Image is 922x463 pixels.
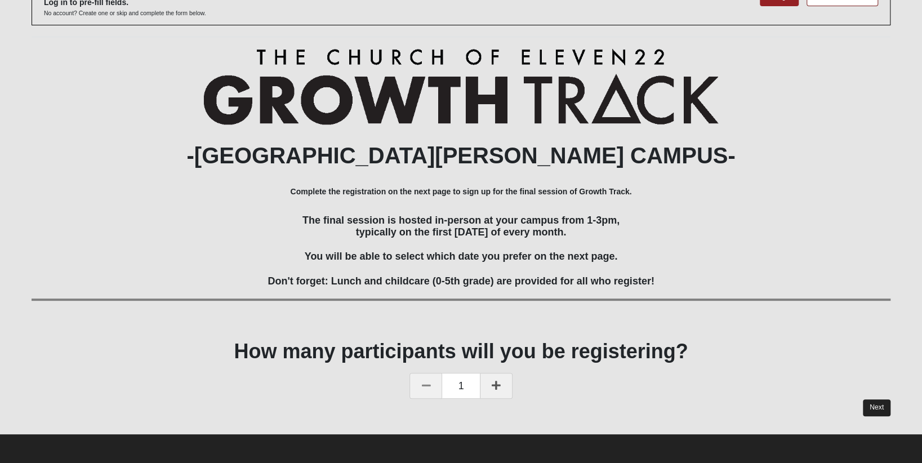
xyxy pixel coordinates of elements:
[32,339,890,363] h1: How many participants will you be registering?
[442,373,479,399] span: 1
[863,399,890,416] a: Next
[305,251,618,262] span: You will be able to select which date you prefer on the next page.
[302,215,620,226] span: The final session is hosted in-person at your campus from 1-3pm,
[203,48,719,124] img: Growth Track Logo
[291,187,632,196] b: Complete the registration on the next page to sign up for the final session of Growth Track.
[44,9,206,17] p: No account? Create one or skip and complete the form below.
[186,143,735,168] b: -[GEOGRAPHIC_DATA][PERSON_NAME] CAMPUS-
[356,226,567,238] span: typically on the first [DATE] of every month.
[268,275,654,287] span: Don't forget: Lunch and childcare (0-5th grade) are provided for all who register!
